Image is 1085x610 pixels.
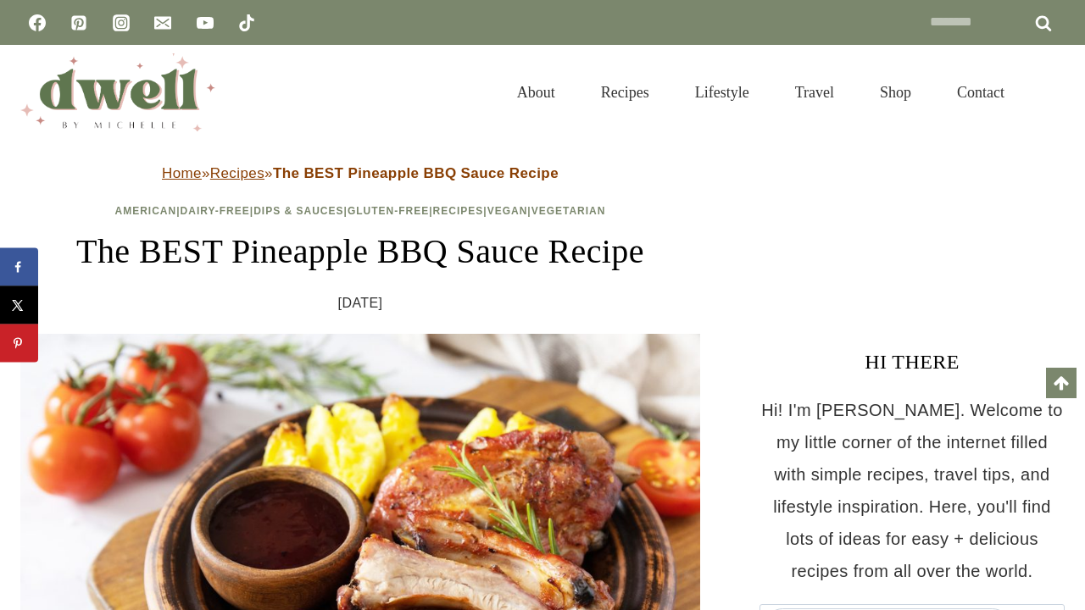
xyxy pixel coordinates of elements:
[210,165,264,181] a: Recipes
[759,394,1065,587] p: Hi! I'm [PERSON_NAME]. Welcome to my little corner of the internet filled with simple recipes, tr...
[273,165,559,181] strong: The BEST Pineapple BBQ Sauce Recipe
[857,63,934,122] a: Shop
[115,205,606,217] span: | | | | | |
[759,347,1065,377] h3: HI THERE
[1036,78,1065,107] button: View Search Form
[20,53,215,131] img: DWELL by michelle
[578,63,672,122] a: Recipes
[494,63,578,122] a: About
[188,6,222,40] a: YouTube
[104,6,138,40] a: Instagram
[672,63,772,122] a: Lifestyle
[253,205,343,217] a: Dips & Sauces
[20,226,700,277] h1: The BEST Pineapple BBQ Sauce Recipe
[115,205,177,217] a: American
[487,205,528,217] a: Vegan
[494,63,1027,122] nav: Primary Navigation
[934,63,1027,122] a: Contact
[20,6,54,40] a: Facebook
[162,165,559,181] span: » »
[146,6,180,40] a: Email
[162,165,202,181] a: Home
[230,6,264,40] a: TikTok
[338,291,383,316] time: [DATE]
[348,205,429,217] a: Gluten-Free
[1046,368,1077,398] a: Scroll to top
[62,6,96,40] a: Pinterest
[433,205,484,217] a: Recipes
[531,205,606,217] a: Vegetarian
[772,63,857,122] a: Travel
[181,205,250,217] a: Dairy-Free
